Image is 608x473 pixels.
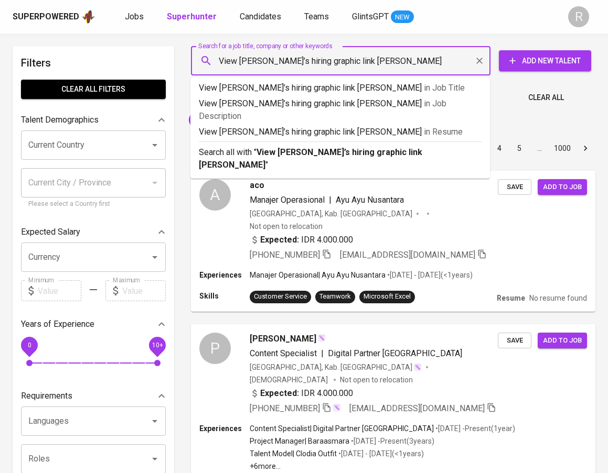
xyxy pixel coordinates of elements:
span: in Resume [424,127,463,137]
div: Customer Service [254,292,307,302]
img: magic_wand.svg [317,334,326,342]
div: R [568,6,589,27]
p: Experiences [199,270,250,280]
span: [EMAIL_ADDRESS][DOMAIN_NAME] [349,403,485,413]
p: View [PERSON_NAME]’s hiring graphic link [PERSON_NAME] [199,126,482,138]
div: IDR 4.000.000 [250,387,353,400]
p: +6 more ... [250,461,515,471]
b: View [PERSON_NAME]’s hiring graphic link [PERSON_NAME] [199,147,422,170]
input: Value [122,280,166,301]
p: Experiences [199,423,250,434]
span: Teams [304,12,329,21]
div: A [199,179,231,211]
div: P [199,333,231,364]
span: Candidates [240,12,281,21]
p: Please select a Country first [28,199,158,210]
a: Candidates [240,10,283,24]
button: Go to page 4 [491,140,508,157]
div: [GEOGRAPHIC_DATA], Kab. [GEOGRAPHIC_DATA] [250,208,412,219]
div: … [531,143,548,153]
img: magic_wand.svg [413,363,422,371]
span: Save [503,335,526,347]
span: GlintsGPT [352,12,389,21]
span: in Job Title [424,83,465,93]
a: AacoManajer Operasional|Ayu Ayu Nusantara[GEOGRAPHIC_DATA], Kab. [GEOGRAPHIC_DATA]Not open to rel... [191,171,595,312]
p: Requirements [21,390,72,402]
span: NEW [391,12,414,23]
span: Save [503,181,526,193]
span: Ayu Ayu Nusantara [336,195,404,205]
button: Save [498,179,531,195]
p: • [DATE] - Present ( 1 year ) [434,423,515,434]
p: • [DATE] - Present ( 3 years ) [349,436,434,446]
div: Microsoft Excel [364,292,411,302]
span: Add to job [543,335,582,347]
button: Clear [472,53,487,68]
div: Expected Salary [21,222,166,243]
p: • [DATE] - [DATE] ( <1 years ) [386,270,473,280]
div: Teamwork [319,292,351,302]
span: Clear All [528,91,564,104]
button: Clear All [524,88,568,107]
a: Superpoweredapp logo [13,9,95,25]
a: GlintsGPT NEW [352,10,414,24]
p: Manajer Operasional | Ayu Ayu Nusantara [250,270,386,280]
span: Clear All filters [29,83,157,96]
p: View [PERSON_NAME]’s hiring graphic link [PERSON_NAME] [199,97,482,123]
div: "AYU AYU" [189,112,244,128]
span: Add New Talent [507,54,583,68]
button: Add New Talent [499,50,591,71]
span: [EMAIL_ADDRESS][DOMAIN_NAME] [340,250,475,260]
img: magic_wand.svg [333,403,341,412]
span: [PHONE_NUMBER] [250,403,320,413]
span: aco [250,179,264,192]
button: Go to page 1000 [551,140,574,157]
button: Save [498,333,531,349]
div: Talent Demographics [21,109,166,130]
button: Go to page 5 [511,140,528,157]
span: 10+ [152,342,163,349]
a: Jobs [125,10,146,24]
button: Add to job [538,333,587,349]
button: Go to next page [577,140,594,157]
span: Jobs [125,12,144,21]
span: | [329,194,332,206]
img: app logo [81,9,95,25]
span: Digital Partner [GEOGRAPHIC_DATA] [328,348,462,358]
b: Expected: [260,387,299,400]
p: Talent Model | Clodia Outfit [250,448,337,459]
button: Clear All filters [21,80,166,99]
p: Years of Experience [21,318,94,331]
p: Expected Salary [21,226,80,238]
p: Skills [199,291,250,301]
div: Years of Experience [21,314,166,335]
a: Superhunter [167,10,219,24]
button: Open [147,138,162,152]
span: 0 [27,342,31,349]
div: IDR 4.000.000 [250,234,353,246]
p: View [PERSON_NAME]’s hiring graphic link [PERSON_NAME] [199,82,482,94]
span: "AYU AYU" [189,115,233,125]
div: [GEOGRAPHIC_DATA], Kab. [GEOGRAPHIC_DATA] [250,362,422,372]
button: Open [147,414,162,428]
span: | [321,347,324,360]
div: Requirements [21,386,166,406]
span: Manajer Operasional [250,195,325,205]
span: [DEMOGRAPHIC_DATA] [250,375,329,385]
p: Not open to relocation [250,221,323,232]
span: Content Specialist [250,348,317,358]
span: [PHONE_NUMBER] [250,250,320,260]
input: Value [38,280,81,301]
b: Superhunter [167,12,217,21]
span: [PERSON_NAME] [250,333,316,345]
span: Add to job [543,181,582,193]
p: No resume found [529,293,587,303]
div: Superpowered [13,11,79,23]
p: Talent Demographics [21,114,99,126]
p: Content Specialist | Digital Partner [GEOGRAPHIC_DATA] [250,423,434,434]
a: Teams [304,10,331,24]
p: Search all with " " [199,146,482,171]
p: Project Manager | Baraasmara [250,436,349,446]
button: Add to job [538,179,587,195]
button: Open [147,250,162,265]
